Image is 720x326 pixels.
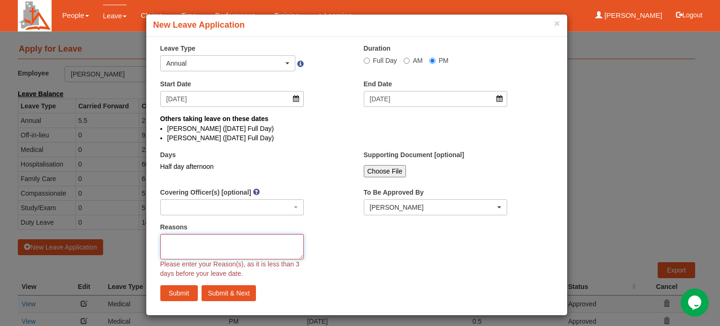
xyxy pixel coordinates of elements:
[364,199,508,215] button: Benjamin Lee Gin Huat
[160,79,191,89] label: Start Date
[413,57,423,64] span: AM
[370,203,496,212] div: [PERSON_NAME]
[364,188,424,197] label: To Be Approved By
[166,59,284,68] div: Annual
[160,188,251,197] label: Covering Officer(s) [optional]
[160,285,198,301] input: Submit
[160,115,269,122] b: Others taking leave on these dates
[202,285,255,301] input: Submit & Next
[364,165,406,177] input: Choose File
[160,150,176,159] label: Days
[160,55,296,71] button: Annual
[167,124,546,133] li: [PERSON_NAME] ([DATE] Full Day)
[160,91,304,107] input: d/m/yyyy
[439,57,449,64] span: PM
[160,44,195,53] label: Leave Type
[364,150,465,159] label: Supporting Document [optional]
[167,133,546,143] li: [PERSON_NAME] ([DATE] Full Day)
[681,288,711,317] iframe: chat widget
[160,222,187,232] label: Reasons
[364,79,392,89] label: End Date
[373,57,397,64] span: Full Day
[160,260,300,277] span: Please enter your Reason(s), as it is less than 3 days before your leave date.
[554,18,560,28] button: ×
[160,162,304,171] div: Half day afternoon
[364,44,391,53] label: Duration
[364,91,508,107] input: d/m/yyyy
[153,20,245,30] b: New Leave Application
